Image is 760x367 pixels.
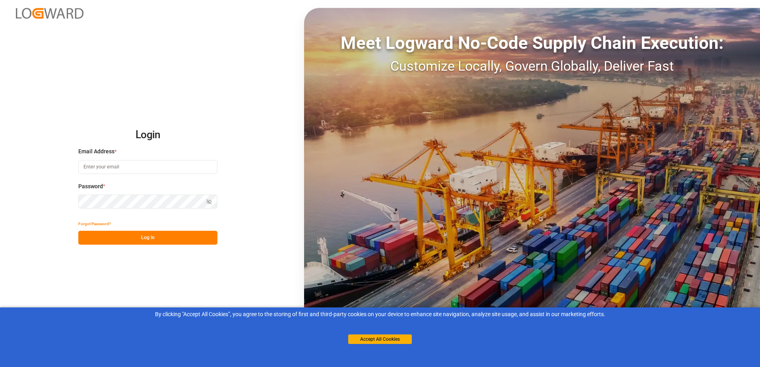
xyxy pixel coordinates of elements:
button: Log In [78,231,217,245]
img: Logward_new_orange.png [16,8,83,19]
div: Customize Locally, Govern Globally, Deliver Fast [304,56,760,76]
button: Forgot Password? [78,217,111,231]
div: Meet Logward No-Code Supply Chain Execution: [304,30,760,56]
h2: Login [78,122,217,148]
span: Email Address [78,147,114,156]
span: Password [78,182,103,191]
input: Enter your email [78,160,217,174]
button: Accept All Cookies [348,334,412,344]
div: By clicking "Accept All Cookies”, you agree to the storing of first and third-party cookies on yo... [6,310,754,319]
